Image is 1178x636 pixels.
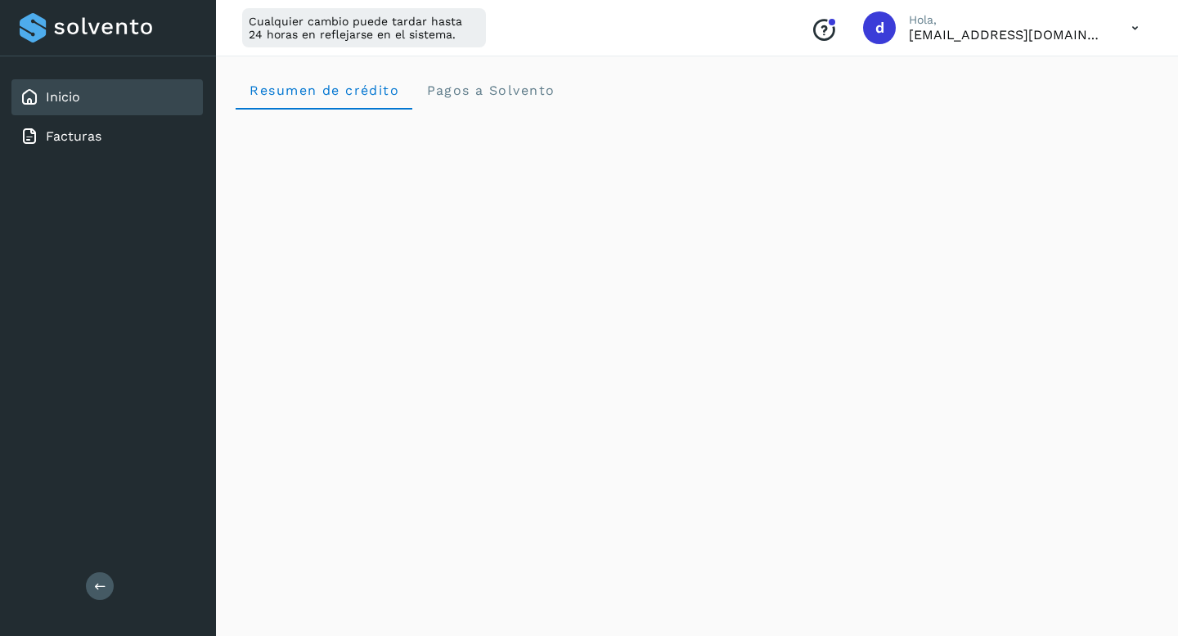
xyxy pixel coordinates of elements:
[11,79,203,115] div: Inicio
[249,83,399,98] span: Resumen de crédito
[46,89,80,105] a: Inicio
[242,8,486,47] div: Cualquier cambio puede tardar hasta 24 horas en reflejarse en el sistema.
[46,128,101,144] a: Facturas
[425,83,555,98] span: Pagos a Solvento
[909,27,1105,43] p: direccion@temmsa.com.mx
[11,119,203,155] div: Facturas
[909,13,1105,27] p: Hola,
